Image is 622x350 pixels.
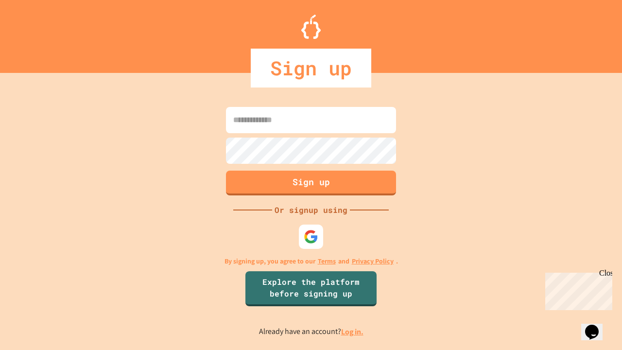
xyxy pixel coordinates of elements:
[225,256,398,266] p: By signing up, you agree to our and .
[245,271,377,306] a: Explore the platform before signing up
[272,204,350,216] div: Or signup using
[251,49,371,87] div: Sign up
[341,327,363,337] a: Log in.
[541,269,612,310] iframe: chat widget
[352,256,394,266] a: Privacy Policy
[581,311,612,340] iframe: chat widget
[259,326,363,338] p: Already have an account?
[226,171,396,195] button: Sign up
[301,15,321,39] img: Logo.svg
[304,229,318,244] img: google-icon.svg
[318,256,336,266] a: Terms
[4,4,67,62] div: Chat with us now!Close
